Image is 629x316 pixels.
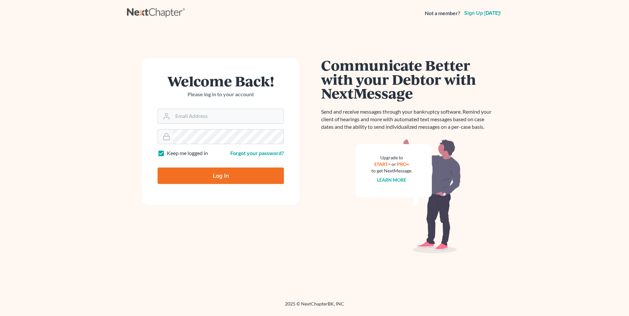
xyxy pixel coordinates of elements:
[463,11,502,16] a: Sign up [DATE]!
[158,91,284,98] p: Please log in to your account
[127,301,502,312] div: 2025 © NextChapterBK, INC
[158,168,284,184] input: Log In
[371,168,412,174] div: to get NextMessage.
[356,139,461,254] img: nextmessage_bg-59042aed3d76b12b5cd301f8e5b87938c9018125f34e5fa2b7a6b67550977c72.svg
[397,161,410,167] a: PRO+
[158,74,284,88] h1: Welcome Back!
[425,10,460,17] strong: Not a member?
[377,177,407,183] a: Learn more
[230,150,284,156] a: Forgot your password?
[321,58,495,100] h1: Communicate Better with your Debtor with NextMessage
[392,161,396,167] span: or
[321,108,495,131] p: Send and receive messages through your bankruptcy software. Remind your client of hearings and mo...
[173,109,284,124] input: Email Address
[371,154,412,161] div: Upgrade to
[167,149,208,157] label: Keep me logged in
[374,161,391,167] a: START+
